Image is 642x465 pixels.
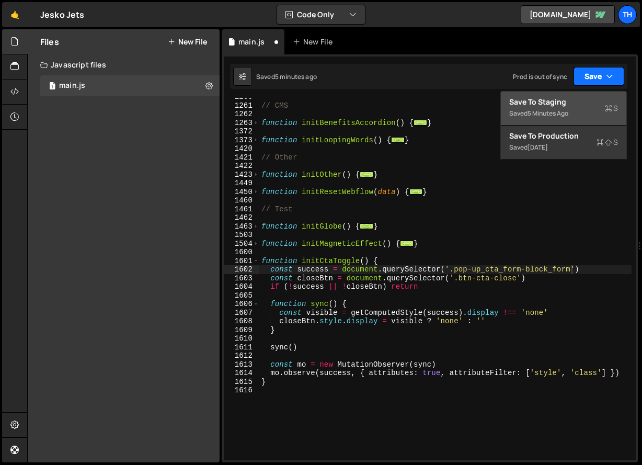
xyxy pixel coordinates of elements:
[509,131,618,141] div: Save to Production
[224,300,259,309] div: 1606
[168,38,207,46] button: New File
[224,171,259,179] div: 1423
[224,162,259,171] div: 1422
[224,317,259,326] div: 1608
[513,72,567,81] div: Prod is out of sync
[224,136,259,145] div: 1373
[224,213,259,222] div: 1462
[224,334,259,343] div: 1610
[391,137,405,142] span: ...
[360,223,373,229] span: ...
[277,5,365,24] button: Code Only
[293,37,337,47] div: New File
[224,326,259,335] div: 1609
[238,37,265,47] div: main.js
[574,67,624,86] button: Save
[501,92,626,126] button: Save to StagingS Saved5 minutes ago
[409,188,423,194] span: ...
[414,119,427,125] span: ...
[224,291,259,300] div: 1605
[40,36,59,48] h2: Files
[224,188,259,197] div: 1450
[59,81,85,90] div: main.js
[521,5,615,24] a: [DOMAIN_NAME]
[224,282,259,291] div: 1604
[509,107,618,120] div: Saved
[400,240,414,246] span: ...
[224,153,259,162] div: 1421
[224,369,259,378] div: 1614
[40,8,85,21] div: Jesko Jets
[256,72,317,81] div: Saved
[275,72,317,81] div: 5 minutes ago
[509,141,618,154] div: Saved
[224,265,259,274] div: 1602
[224,196,259,205] div: 1460
[224,343,259,352] div: 1611
[224,360,259,369] div: 1613
[224,378,259,387] div: 1615
[224,127,259,136] div: 1372
[40,75,220,96] div: 16759/45776.js
[224,101,259,110] div: 1261
[224,309,259,317] div: 1607
[224,144,259,153] div: 1420
[224,231,259,240] div: 1503
[360,171,373,177] span: ...
[224,119,259,128] div: 1263
[224,222,259,231] div: 1463
[224,240,259,248] div: 1504
[224,248,259,257] div: 1600
[618,5,637,24] a: Th
[224,274,259,283] div: 1603
[501,126,626,160] button: Save to ProductionS Saved[DATE]
[605,103,618,114] span: S
[528,143,548,152] div: [DATE]
[2,2,28,27] a: 🤙
[224,386,259,395] div: 1616
[224,179,259,188] div: 1449
[224,351,259,360] div: 1612
[509,97,618,107] div: Save to Staging
[28,54,220,75] div: Javascript files
[224,257,259,266] div: 1601
[597,137,618,148] span: S
[528,109,568,118] div: 5 minutes ago
[49,83,55,91] span: 1
[224,110,259,119] div: 1262
[224,205,259,214] div: 1461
